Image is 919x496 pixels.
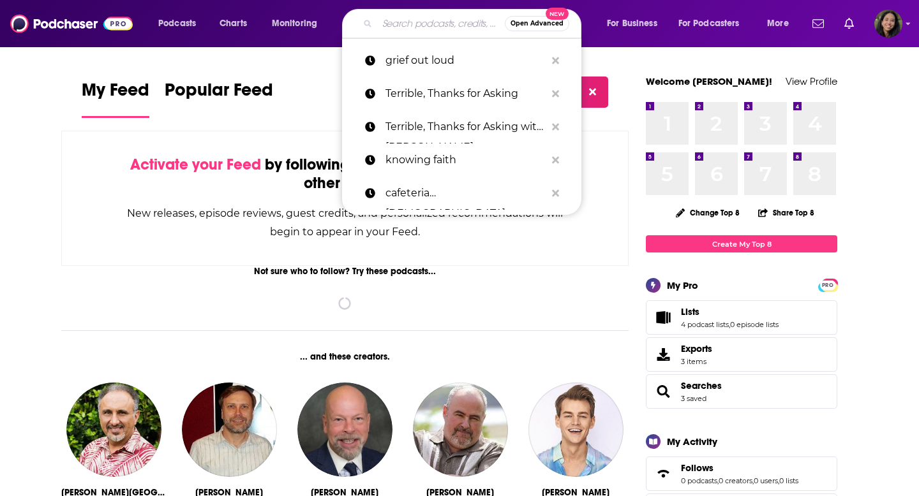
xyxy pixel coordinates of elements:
[354,9,594,38] div: Search podcasts, credits, & more...
[874,10,902,38] button: Show profile menu
[646,337,837,372] a: Exports
[646,75,772,87] a: Welcome [PERSON_NAME]!
[681,462,714,474] span: Follows
[681,320,729,329] a: 4 podcast lists
[681,306,779,317] a: Lists
[297,383,392,477] img: Brian Byers
[211,13,255,34] a: Charts
[158,15,196,33] span: Podcasts
[505,16,569,31] button: Open AdvancedNew
[263,13,334,34] button: open menu
[758,200,815,225] button: Share Top 8
[342,77,581,110] a: Terrible, Thanks for Asking
[779,476,798,485] a: 0 lists
[839,13,859,34] a: Show notifications dropdown
[767,15,789,33] span: More
[342,44,581,77] a: grief out loud
[646,456,837,491] span: Follows
[126,156,564,193] div: by following Podcasts, Creators, Lists, and other Users!
[511,20,564,27] span: Open Advanced
[66,383,161,477] img: J.D. Farag
[668,205,747,221] button: Change Top 8
[377,13,505,34] input: Search podcasts, credits, & more...
[82,79,149,108] span: My Feed
[130,155,261,174] span: Activate your Feed
[681,306,699,317] span: Lists
[681,476,717,485] a: 0 podcasts
[220,15,247,33] span: Charts
[165,79,273,118] a: Popular Feed
[607,15,657,33] span: For Business
[820,280,835,289] a: PRO
[385,110,546,143] p: Terrible, Thanks for Asking with Nora McInerny
[719,476,752,485] a: 0 creators
[61,351,629,362] div: ... and these creators.
[646,300,837,335] span: Lists
[667,435,717,448] div: My Activity
[650,465,676,483] a: Follows
[758,13,805,34] button: open menu
[667,279,698,291] div: My Pro
[385,177,546,210] p: cafeteria christian
[385,77,546,110] p: Terrible, Thanks for Asking
[717,476,719,485] span: ,
[61,266,629,277] div: Not sure who to follow? Try these podcasts...
[681,343,712,354] span: Exports
[598,13,673,34] button: open menu
[126,204,564,241] div: New releases, episode reviews, guest credits, and personalized recommendations will begin to appe...
[681,357,712,366] span: 3 items
[650,383,676,400] a: Searches
[528,383,623,477] img: Joel Creasey
[786,75,837,87] a: View Profile
[342,143,581,177] a: knowing faith
[730,320,779,329] a: 0 episode lists
[874,10,902,38] span: Logged in as BroadleafBooks2
[546,8,569,20] span: New
[342,177,581,210] a: cafeteria [DEMOGRAPHIC_DATA]
[182,383,276,477] img: Dave Anthony
[646,374,837,409] span: Searches
[670,13,758,34] button: open menu
[646,235,837,252] a: Create My Top 8
[149,13,213,34] button: open menu
[681,394,706,403] a: 3 saved
[778,476,779,485] span: ,
[729,320,730,329] span: ,
[754,476,778,485] a: 0 users
[752,476,754,485] span: ,
[678,15,740,33] span: For Podcasters
[10,11,133,36] img: Podchaser - Follow, Share and Rate Podcasts
[272,15,317,33] span: Monitoring
[820,281,835,290] span: PRO
[385,44,546,77] p: grief out loud
[650,309,676,326] a: Lists
[874,10,902,38] img: User Profile
[165,79,273,108] span: Popular Feed
[342,110,581,143] a: Terrible, Thanks for Asking with [PERSON_NAME]
[413,383,507,477] img: Greg Kretschmar
[650,346,676,363] span: Exports
[385,143,546,177] p: knowing faith
[807,13,829,34] a: Show notifications dropdown
[681,462,798,474] a: Follows
[82,79,149,118] a: My Feed
[681,380,722,391] a: Searches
